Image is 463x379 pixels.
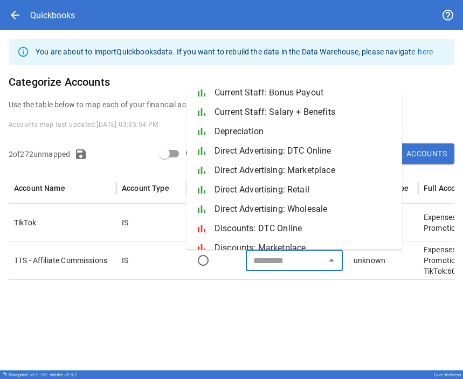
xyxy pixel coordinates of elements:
[195,125,208,138] span: bar_chart
[122,184,169,192] div: Account Type
[215,242,393,254] span: Discounts: Marketplace
[215,86,393,99] span: Current Staff: Bonus Payout
[9,9,22,22] span: arrow_back
[195,86,208,99] span: bar_chart
[14,184,65,192] div: Account Name
[434,373,461,377] div: Love Wellness
[9,121,158,128] span: Accounts map last updated: [DATE] 03:35:54 PM
[324,253,339,268] button: Close
[9,73,454,91] h6: Categorize Accounts
[195,144,208,157] span: bar_chart
[122,255,128,266] p: IS
[215,144,393,157] span: Direct Advertising: DTC Online
[370,143,454,164] button: All Accounts
[9,149,70,160] p: 2 of 272 unmapped
[195,242,208,254] span: bar_chart
[122,217,128,228] p: IS
[418,47,433,56] a: here
[195,183,208,196] span: bar_chart
[185,147,229,160] span: Condensed
[195,203,208,216] span: bar_chart
[30,373,48,377] span: v 6.0.109
[215,203,393,216] span: Direct Advertising: Wholesale
[2,372,6,376] img: Drivepoint
[195,164,208,177] span: bar_chart
[215,125,393,138] span: Depreciation
[215,164,393,177] span: Direct Advertising: Marketplace
[50,373,77,377] div: Model
[14,255,111,266] p: TTS - Affiliate Commissions
[354,255,385,266] p: unknown
[65,373,77,377] span: v 5.0.2
[215,183,393,196] span: Direct Advertising: Retail
[195,106,208,119] span: bar_chart
[9,373,48,377] div: Drivepoint
[30,10,75,20] div: Quickbooks
[215,106,393,119] span: Current Staff: Salary + Benefits
[14,217,111,228] p: TikTok
[195,222,208,235] span: bar_chart
[9,99,454,110] p: Use the table below to map each of your financial accounts to a Drivepoint Category.
[215,222,393,235] span: Discounts: DTC Online
[36,42,433,61] div: You are about to import Quickbooks data. If you want to rebuild the data in the Data Warehouse, p...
